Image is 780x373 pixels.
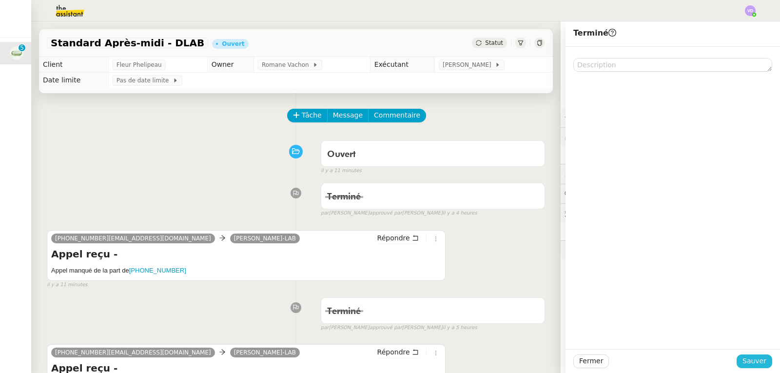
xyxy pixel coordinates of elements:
div: ⚙️Procédures [561,108,780,127]
span: approuvé par [370,209,402,217]
span: par [321,324,329,332]
span: Fermer [579,355,603,367]
span: Ouvert [327,150,356,159]
span: Statut [485,39,503,46]
span: Message [333,110,363,121]
div: 🔐Données client [561,128,780,147]
button: Sauver [737,354,772,368]
span: [PHONE_NUMBER][EMAIL_ADDRESS][DOMAIN_NAME] [55,235,211,242]
span: Fleur Phelipeau [117,60,162,70]
span: Standard Après-midi - DLAB [51,38,204,48]
span: approuvé par [370,324,402,332]
span: Sauver [742,355,766,367]
span: 🔐 [565,132,628,143]
h4: Appel reçu - [51,247,441,261]
span: Répondre [377,347,410,357]
span: il y a 11 minutes [47,281,88,289]
button: Tâche [287,109,328,122]
a: [PERSON_NAME]-LAB [230,234,300,243]
span: Tâche [302,110,322,121]
span: Terminé [327,307,361,316]
span: Commentaire [374,110,420,121]
span: il y a 5 heures [443,324,477,332]
div: ⏲️Tâches 294:30 [561,164,780,183]
span: Répondre [377,233,410,243]
td: Client [39,57,108,73]
td: Exécutant [370,57,434,73]
a: [PERSON_NAME]-LAB [230,348,300,357]
h5: Appel manqué de la part de [51,266,441,275]
span: Terminé [327,193,361,201]
button: Répondre [374,233,422,243]
span: [PHONE_NUMBER][EMAIL_ADDRESS][DOMAIN_NAME] [55,349,211,356]
button: Commentaire [368,109,426,122]
p: 5 [20,44,24,53]
span: Pas de date limite [117,76,173,85]
span: Terminé [573,28,616,38]
span: Romane Vachon [262,60,312,70]
div: 💬Commentaires [561,184,780,203]
span: il y a 11 minutes [321,167,362,175]
a: [PHONE_NUMBER] [129,267,186,274]
button: Répondre [374,347,422,357]
span: 🕵️ [565,209,686,217]
button: Fermer [573,354,609,368]
small: [PERSON_NAME] [PERSON_NAME] [321,324,477,332]
span: par [321,209,329,217]
div: 🧴Autres [561,241,780,260]
img: svg [745,5,756,16]
span: [PERSON_NAME] [443,60,495,70]
nz-badge-sup: 5 [19,44,25,51]
td: Date limite [39,73,108,88]
span: ⏲️ [565,170,639,177]
span: ⚙️ [565,112,615,123]
div: Ouvert [222,41,244,47]
button: Message [327,109,369,122]
span: 💬 [565,190,627,197]
td: Owner [207,57,253,73]
img: 7f9b6497-4ade-4d5b-ae17-2cbe23708554 [10,46,23,60]
span: il y a 4 heures [443,209,477,217]
small: [PERSON_NAME] [PERSON_NAME] [321,209,477,217]
span: 🧴 [565,246,595,254]
div: 🕵️Autres demandes en cours 2 [561,204,780,223]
